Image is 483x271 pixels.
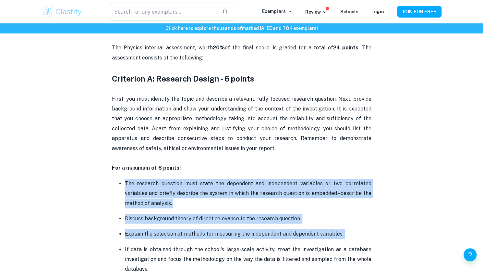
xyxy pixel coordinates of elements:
[125,214,371,224] p: Discuss background theory of direct relevance to the research question.
[112,74,254,83] strong: Criterion A: Research Design - 6 points
[1,25,482,32] h6: Click here to explore thousands of marked IA, EE and TOK exemplars !
[125,179,371,208] p: The research question must state the dependent and independent variables or two correlated variab...
[397,6,441,18] button: JOIN FOR FREE
[112,96,373,151] span: First, you must identify the topic and describe a relevant, fully focused research question. Next...
[213,45,225,51] strong: 20%
[262,8,292,15] p: Exemplars
[125,229,371,239] p: Explain the selection of methods for measuring the independent and dependent variables.
[305,8,327,16] p: Review
[42,5,83,18] img: Clastify logo
[464,248,477,261] button: Help and Feedback
[112,165,181,171] strong: For a maximum of 6 points:
[333,45,358,51] strong: 24 points
[371,9,384,14] a: Login
[110,3,217,21] input: Search for any exemplars...
[112,33,371,63] p: The Physics internal assessment, worth of the final score, is graded for a total of . The assessm...
[340,9,358,14] a: Schools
